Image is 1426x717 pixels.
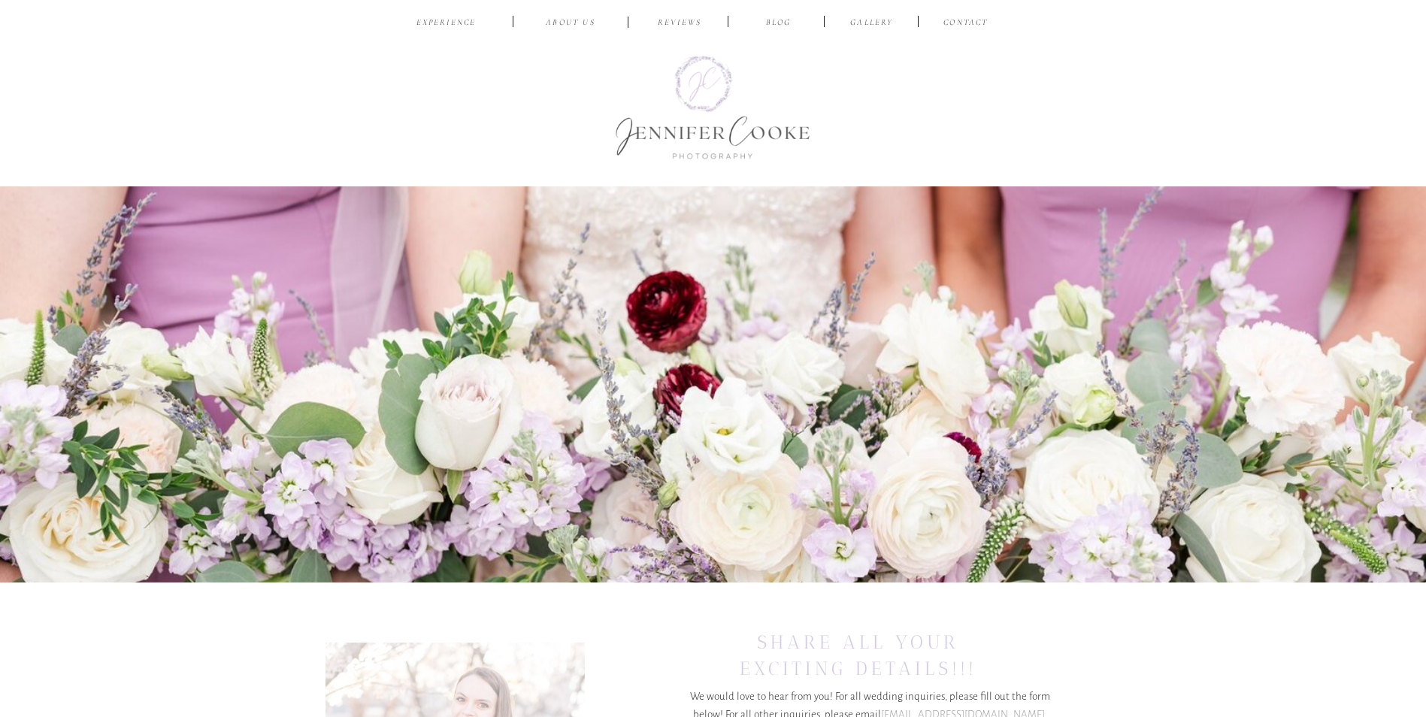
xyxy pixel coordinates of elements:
a: Gallery [847,17,898,31]
h2: share all your exciting details!!! [713,629,1004,683]
a: EXPERIENCE [411,17,482,31]
a: CONTACT [941,17,992,31]
a: ABOUT US [535,17,607,31]
a: BLOG [755,17,803,31]
a: reviews [644,17,716,31]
